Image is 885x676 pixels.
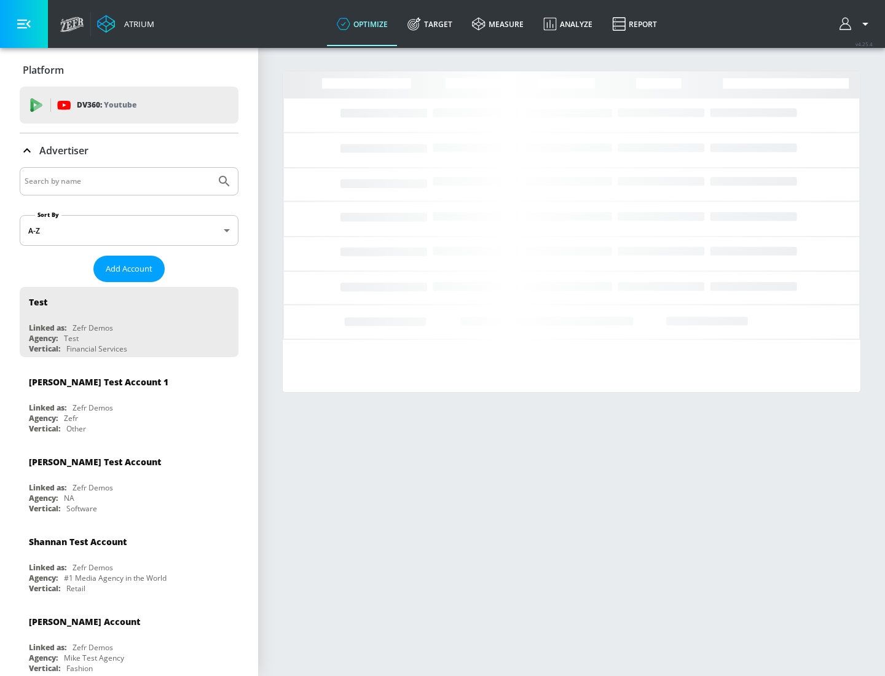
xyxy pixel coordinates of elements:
div: Advertiser [20,133,238,168]
div: Zefr [64,413,78,423]
div: [PERSON_NAME] Test AccountLinked as:Zefr DemosAgency:NAVertical:Software [20,447,238,517]
div: Atrium [119,18,154,29]
a: optimize [327,2,398,46]
div: Mike Test Agency [64,653,124,663]
div: Linked as: [29,642,66,653]
div: Agency: [29,493,58,503]
div: Zefr Demos [73,642,113,653]
p: Platform [23,63,64,77]
div: DV360: Youtube [20,87,238,124]
div: Linked as: [29,403,66,413]
p: Youtube [104,98,136,111]
div: Zefr Demos [73,482,113,493]
a: Report [602,2,667,46]
input: Search by name [25,173,211,189]
p: DV360: [77,98,136,112]
span: Add Account [106,262,152,276]
div: TestLinked as:Zefr DemosAgency:TestVertical:Financial Services [20,287,238,357]
div: A-Z [20,215,238,246]
div: Agency: [29,653,58,663]
div: Agency: [29,333,58,344]
div: Test [29,296,47,308]
label: Sort By [35,211,61,219]
div: Linked as: [29,482,66,493]
a: Analyze [533,2,602,46]
div: Shannan Test Account [29,536,127,548]
div: Zefr Demos [73,323,113,333]
div: Vertical: [29,663,60,674]
div: Vertical: [29,423,60,434]
div: Vertical: [29,583,60,594]
div: #1 Media Agency in the World [64,573,167,583]
div: NA [64,493,74,503]
div: Test [64,333,79,344]
div: Other [66,423,86,434]
a: Atrium [97,15,154,33]
button: Add Account [93,256,165,282]
div: Shannan Test AccountLinked as:Zefr DemosAgency:#1 Media Agency in the WorldVertical:Retail [20,527,238,597]
div: Retail [66,583,85,594]
div: [PERSON_NAME] Test Account 1Linked as:Zefr DemosAgency:ZefrVertical:Other [20,367,238,437]
div: Agency: [29,413,58,423]
div: Linked as: [29,562,66,573]
p: Advertiser [39,144,88,157]
span: v 4.25.4 [855,41,873,47]
div: Platform [20,53,238,87]
div: Agency: [29,573,58,583]
div: Zefr Demos [73,562,113,573]
a: measure [462,2,533,46]
div: [PERSON_NAME] Test Account [29,456,161,468]
div: Fashion [66,663,93,674]
div: Software [66,503,97,514]
div: Financial Services [66,344,127,354]
div: Vertical: [29,503,60,514]
div: [PERSON_NAME] Test Account 1 [29,376,168,388]
div: [PERSON_NAME] Account [29,616,140,627]
div: Zefr Demos [73,403,113,413]
div: Vertical: [29,344,60,354]
a: Target [398,2,462,46]
div: Linked as: [29,323,66,333]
